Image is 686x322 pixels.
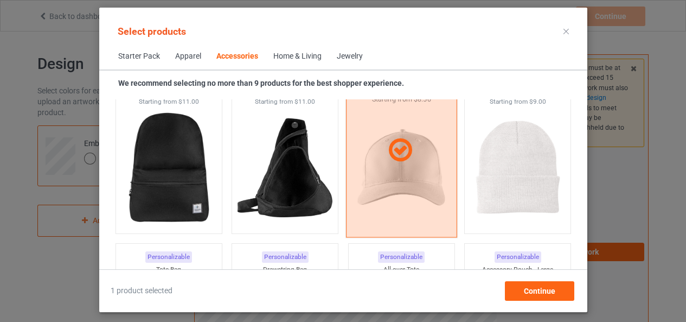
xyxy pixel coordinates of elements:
div: Personalizable [145,251,192,263]
div: Accessory Pouch - Large [465,265,570,274]
div: Accessories [216,51,258,62]
div: Jewelry [337,51,363,62]
span: $11.00 [294,98,315,105]
div: Tote Bag [116,265,221,274]
div: Starting from [116,97,221,106]
div: All-over Tote [348,265,454,274]
span: 1 product selected [111,286,172,296]
img: regular.jpg [469,106,566,228]
strong: We recommend selecting no more than 9 products for the best shopper experience. [118,79,404,87]
span: Continue [523,287,555,295]
div: Personalizable [494,251,541,263]
div: Continue [504,281,574,301]
span: Select products [118,26,186,37]
div: Personalizable [261,251,308,263]
div: Starting from [232,97,338,106]
div: Starting from [465,97,570,106]
div: Home & Living [273,51,322,62]
div: Personalizable [378,251,425,263]
span: $9.00 [529,98,546,105]
img: regular.jpg [236,106,334,228]
div: Drawstring Bag [232,265,338,274]
span: Starter Pack [111,43,168,70]
div: Apparel [175,51,201,62]
span: $11.00 [178,98,198,105]
img: regular.jpg [120,106,217,228]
